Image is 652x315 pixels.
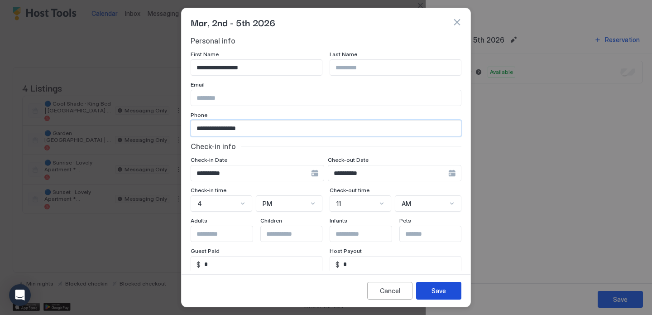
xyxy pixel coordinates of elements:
span: PM [263,200,272,208]
span: Phone [191,111,207,118]
input: Input Field [201,257,322,272]
span: 4 [197,200,202,208]
input: Input Field [261,226,335,242]
button: Cancel [367,282,412,300]
input: Input Field [191,165,311,181]
span: $ [197,261,201,269]
span: Mar, 2nd - 5th 2026 [191,15,275,29]
span: First Name [191,51,219,58]
span: Check-out Date [328,156,369,163]
span: Check-in info [191,142,236,151]
span: Children [260,217,282,224]
input: Input Field [191,121,461,136]
div: Cancel [380,286,400,296]
span: 11 [336,200,341,208]
input: Input Field [330,60,461,75]
span: Check-in Date [191,156,227,163]
span: $ [336,261,340,269]
span: Pets [399,217,411,224]
div: Open Intercom Messenger [9,284,31,306]
input: Input Field [340,257,461,272]
div: Save [431,286,446,296]
span: Last Name [330,51,357,58]
span: Check-out time [330,187,369,194]
span: Personal info [191,36,235,45]
span: Adults [191,217,207,224]
span: AM [402,200,411,208]
span: Host Payout [330,247,362,254]
input: Input Field [191,60,322,75]
input: Input Field [191,90,461,106]
span: Email [191,81,205,88]
input: Input Field [330,226,404,242]
button: Save [416,282,461,300]
input: Input Field [328,165,448,181]
span: Check-in time [191,187,226,194]
input: Input Field [191,226,265,242]
span: Guest Paid [191,247,220,254]
input: Input Field [400,226,474,242]
span: Infants [330,217,347,224]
